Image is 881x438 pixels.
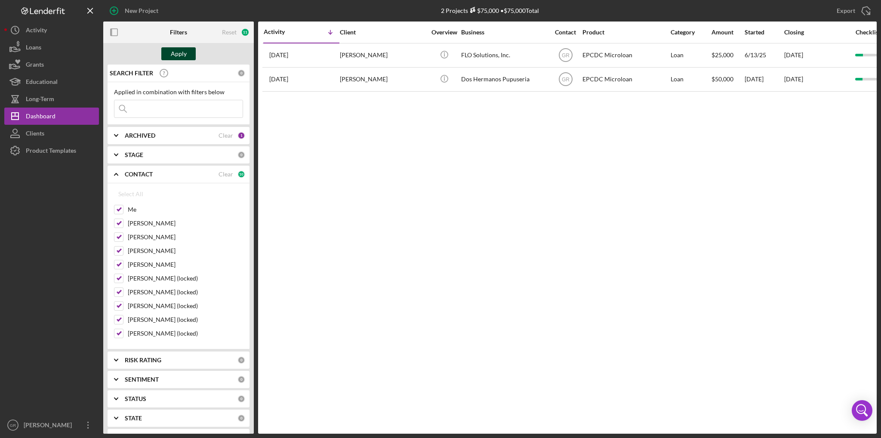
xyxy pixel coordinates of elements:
div: 1 [237,132,245,139]
b: RISK RATING [125,357,161,364]
b: Filters [170,29,187,36]
button: Activity [4,22,99,39]
div: Product [582,29,668,36]
div: 11 [241,28,250,37]
div: Open Intercom Messenger [852,400,872,421]
div: Clients [26,125,44,144]
label: [PERSON_NAME] [128,233,243,241]
div: Reset [222,29,237,36]
div: $75,000 [468,7,499,14]
b: STAGE [125,151,143,158]
div: 0 [237,395,245,403]
div: Export [837,2,855,19]
div: Amount [712,29,744,36]
label: [PERSON_NAME] [128,260,243,269]
button: Apply [161,47,196,60]
button: Product Templates [4,142,99,159]
button: Export [828,2,877,19]
div: FLO Solutions, Inc. [461,44,547,67]
text: GR [562,52,570,59]
button: Educational [4,73,99,90]
div: Activity [26,22,47,41]
label: [PERSON_NAME] (locked) [128,302,243,310]
div: 0 [237,356,245,364]
div: Clear [219,132,233,139]
div: Dos Hermanos Pupuseria [461,68,547,91]
div: Applied in combination with filters below [114,89,243,96]
button: Clients [4,125,99,142]
div: Grants [26,56,44,75]
b: CONTACT [125,171,153,178]
b: ARCHIVED [125,132,155,139]
label: Me [128,205,243,214]
button: Long-Term [4,90,99,108]
div: Contact [549,29,582,36]
div: Select All [118,185,143,203]
div: [PERSON_NAME] [340,44,426,67]
div: Apply [171,47,187,60]
time: [DATE] [784,51,803,59]
button: Select All [114,185,148,203]
div: 0 [237,414,245,422]
div: Business [461,29,547,36]
text: GR [562,77,570,83]
span: $25,000 [712,51,733,59]
button: Dashboard [4,108,99,125]
b: SENTIMENT [125,376,159,383]
label: [PERSON_NAME] [128,219,243,228]
div: Overview [428,29,460,36]
label: [PERSON_NAME] (locked) [128,315,243,324]
div: 0 [237,151,245,159]
div: [PERSON_NAME] [340,68,426,91]
div: Product Templates [26,142,76,161]
div: Dashboard [26,108,55,127]
b: STATE [125,415,142,422]
div: 0 [237,69,245,77]
div: 2 Projects • $75,000 Total [441,7,539,14]
button: New Project [103,2,167,19]
div: Loan [671,44,711,67]
button: Grants [4,56,99,73]
button: GR[PERSON_NAME] [4,416,99,434]
div: Closing [784,29,849,36]
div: Category [671,29,711,36]
time: 2025-07-09 18:09 [269,52,288,59]
time: 2024-09-24 18:24 [269,76,288,83]
label: [PERSON_NAME] (locked) [128,329,243,338]
div: Loans [26,39,41,58]
button: Loans [4,39,99,56]
div: Educational [26,73,58,93]
b: SEARCH FILTER [110,70,153,77]
div: Clear [219,171,233,178]
label: [PERSON_NAME] (locked) [128,274,243,283]
div: EPCDC Microloan [582,44,668,67]
div: 10 [237,170,245,178]
div: Client [340,29,426,36]
div: [PERSON_NAME] [22,416,77,436]
time: [DATE] [784,75,803,83]
div: Started [745,29,783,36]
div: 0 [237,376,245,383]
label: [PERSON_NAME] [128,247,243,255]
div: 6/13/25 [745,44,783,67]
div: Loan [671,68,711,91]
div: New Project [125,2,158,19]
text: GR [10,423,16,428]
b: STATUS [125,395,146,402]
div: EPCDC Microloan [582,68,668,91]
span: $50,000 [712,75,733,83]
div: Long-Term [26,90,54,110]
div: Activity [264,28,302,35]
div: [DATE] [745,68,783,91]
label: [PERSON_NAME] (locked) [128,288,243,296]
